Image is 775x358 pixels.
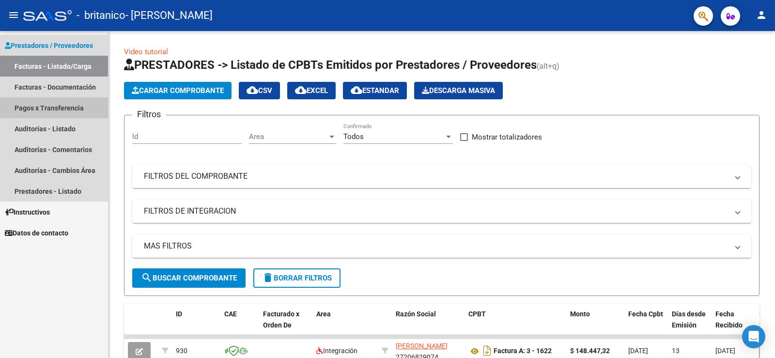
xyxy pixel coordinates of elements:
[472,131,542,143] span: Mostrar totalizadores
[668,304,712,346] datatable-header-cell: Días desde Emisión
[537,62,559,71] span: (alt+q)
[141,272,153,283] mat-icon: search
[132,234,751,258] mat-expansion-panel-header: MAS FILTROS
[124,47,168,56] a: Video tutorial
[132,86,224,95] span: Cargar Comprobante
[715,347,735,355] span: [DATE]
[262,274,332,282] span: Borrar Filtros
[144,241,728,251] mat-panel-title: MAS FILTROS
[8,9,19,21] mat-icon: menu
[5,207,50,218] span: Instructivos
[263,310,299,329] span: Facturado x Orden De
[132,268,246,288] button: Buscar Comprobante
[351,86,399,95] span: Estandar
[125,5,213,26] span: - [PERSON_NAME]
[132,165,751,188] mat-expansion-panel-header: FILTROS DEL COMPROBANTE
[392,304,465,346] datatable-header-cell: Razón Social
[316,347,357,355] span: Integración
[176,310,182,318] span: ID
[715,310,743,329] span: Fecha Recibido
[396,342,448,350] span: [PERSON_NAME]
[422,86,495,95] span: Descarga Masiva
[5,228,68,238] span: Datos de contacto
[465,304,566,346] datatable-header-cell: CPBT
[742,325,765,348] div: Open Intercom Messenger
[144,206,728,217] mat-panel-title: FILTROS DE INTEGRACION
[295,84,307,96] mat-icon: cloud_download
[712,304,755,346] datatable-header-cell: Fecha Recibido
[5,40,93,51] span: Prestadores / Proveedores
[343,82,407,99] button: Estandar
[247,86,272,95] span: CSV
[756,9,767,21] mat-icon: person
[624,304,668,346] datatable-header-cell: Fecha Cpbt
[259,304,312,346] datatable-header-cell: Facturado x Orden De
[77,5,125,26] span: - britanico
[144,171,728,182] mat-panel-title: FILTROS DEL COMPROBANTE
[239,82,280,99] button: CSV
[132,108,166,121] h3: Filtros
[396,310,436,318] span: Razón Social
[132,200,751,223] mat-expansion-panel-header: FILTROS DE INTEGRACION
[351,84,362,96] mat-icon: cloud_download
[295,86,328,95] span: EXCEL
[628,310,663,318] span: Fecha Cpbt
[343,132,364,141] span: Todos
[414,82,503,99] button: Descarga Masiva
[316,310,331,318] span: Area
[141,274,237,282] span: Buscar Comprobante
[468,310,486,318] span: CPBT
[628,347,648,355] span: [DATE]
[247,84,258,96] mat-icon: cloud_download
[672,347,680,355] span: 13
[224,310,237,318] span: CAE
[220,304,259,346] datatable-header-cell: CAE
[414,82,503,99] app-download-masive: Descarga masiva de comprobantes (adjuntos)
[262,272,274,283] mat-icon: delete
[570,310,590,318] span: Monto
[312,304,378,346] datatable-header-cell: Area
[124,58,537,72] span: PRESTADORES -> Listado de CPBTs Emitidos por Prestadores / Proveedores
[172,304,220,346] datatable-header-cell: ID
[249,132,327,141] span: Area
[494,347,552,355] strong: Factura A: 3 - 1622
[570,347,610,355] strong: $ 148.447,32
[124,82,232,99] button: Cargar Comprobante
[566,304,624,346] datatable-header-cell: Monto
[176,347,187,355] span: 930
[287,82,336,99] button: EXCEL
[253,268,341,288] button: Borrar Filtros
[672,310,706,329] span: Días desde Emisión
